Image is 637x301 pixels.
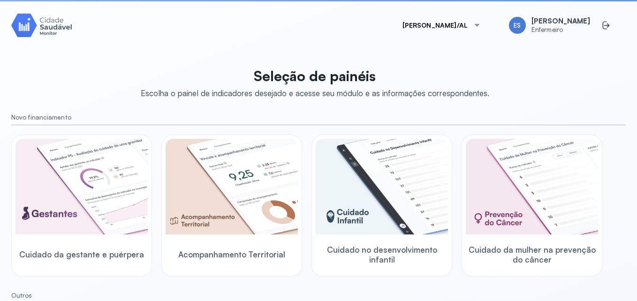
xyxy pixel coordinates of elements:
span: Enfermeiro [531,26,590,34]
p: Seleção de painéis [141,68,489,84]
span: Cuidado no desenvolvimento infantil [316,245,448,265]
div: Escolha o painel de indicadores desejado e acesse seu módulo e as informações correspondentes. [141,88,489,98]
img: Logotipo do produto Monitor [11,12,72,38]
img: pregnants.png [15,139,148,234]
button: [PERSON_NAME]/AL [391,16,492,35]
span: Cuidado da gestante e puérpera [19,249,144,259]
img: territorial-monitoring.png [166,139,298,234]
span: Acompanhamento Territorial [178,249,285,259]
small: Novo financiamento [11,113,626,121]
small: Outros [11,292,626,300]
img: woman-cancer-prevention-care.png [466,139,598,234]
img: child-development.png [316,139,448,234]
span: Cuidado da mulher na prevenção do câncer [466,245,598,265]
span: [PERSON_NAME] [531,17,590,26]
span: ES [514,22,521,30]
